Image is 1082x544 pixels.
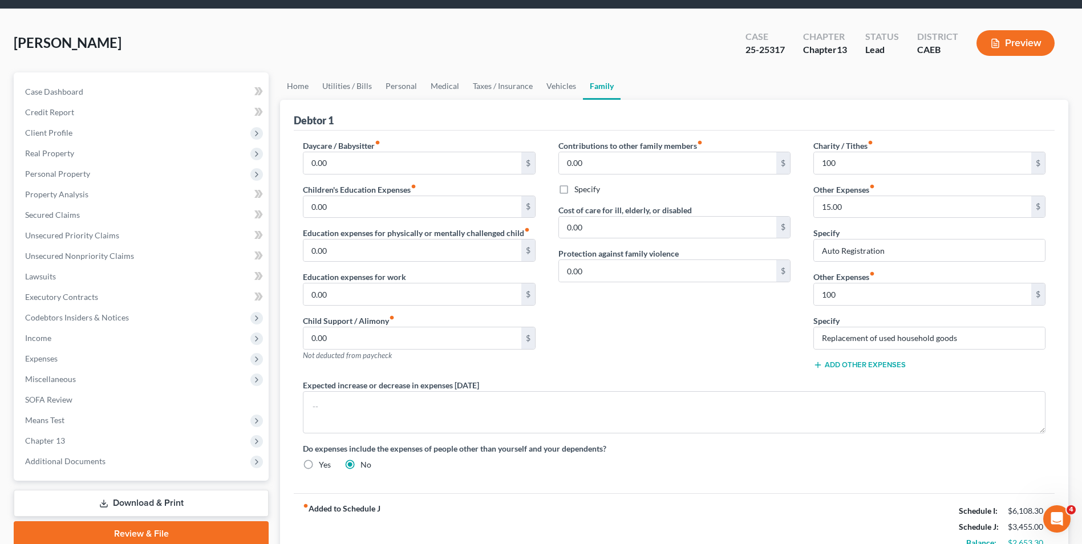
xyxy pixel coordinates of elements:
i: fiber_manual_record [375,140,380,145]
div: $ [1031,152,1045,174]
a: Medical [424,72,466,100]
input: -- [814,196,1031,218]
label: Contributions to other family members [558,140,703,152]
span: Credit Report [25,107,74,117]
a: Taxes / Insurance [466,72,540,100]
div: $ [521,196,535,218]
div: $6,108.30 [1008,505,1045,517]
div: $ [521,283,535,305]
span: SOFA Review [25,395,72,404]
label: Yes [319,459,331,470]
label: Daycare / Babysitter [303,140,380,152]
div: $3,455.00 [1008,521,1045,533]
i: fiber_manual_record [411,184,416,189]
i: fiber_manual_record [869,184,875,189]
label: Other Expenses [813,271,875,283]
a: Family [583,72,621,100]
span: Miscellaneous [25,374,76,384]
div: Chapter [803,43,847,56]
input: Specify... [814,327,1045,349]
input: -- [303,196,521,218]
label: Specify [813,315,840,327]
label: Do expenses include the expenses of people other than yourself and your dependents? [303,442,1045,454]
span: Personal Property [25,169,90,178]
a: Executory Contracts [16,287,269,307]
span: Not deducted from paycheck [303,351,392,360]
div: $ [1031,283,1045,305]
span: Secured Claims [25,210,80,220]
span: Lawsuits [25,271,56,281]
span: Additional Documents [25,456,106,466]
div: $ [521,327,535,349]
a: Lawsuits [16,266,269,287]
span: 4 [1067,505,1076,514]
i: fiber_manual_record [697,140,703,145]
span: Unsecured Nonpriority Claims [25,251,134,261]
span: Means Test [25,415,64,425]
i: fiber_manual_record [389,315,395,320]
span: Expenses [25,354,58,363]
span: 13 [837,44,847,55]
div: $ [521,239,535,261]
a: Secured Claims [16,205,269,225]
a: Utilities / Bills [315,72,379,100]
i: fiber_manual_record [869,271,875,277]
label: Specify [574,184,600,195]
strong: Schedule J: [959,522,999,531]
button: Add Other Expenses [813,360,906,370]
label: No [360,459,371,470]
a: SOFA Review [16,389,269,410]
div: 25-25317 [745,43,785,56]
label: Cost of care for ill, elderly, or disabled [558,204,692,216]
input: -- [814,283,1031,305]
a: Unsecured Priority Claims [16,225,269,246]
a: Home [280,72,315,100]
label: Protection against family violence [558,247,679,259]
div: Debtor 1 [294,113,334,127]
div: $ [776,260,790,282]
label: Child Support / Alimony [303,315,395,327]
span: Case Dashboard [25,87,83,96]
strong: Schedule I: [959,506,998,515]
div: $ [1031,196,1045,218]
span: Client Profile [25,128,72,137]
label: Specify [813,227,840,239]
div: Lead [865,43,899,56]
span: Codebtors Insiders & Notices [25,312,129,322]
iframe: Intercom live chat [1043,505,1071,533]
i: fiber_manual_record [868,140,873,145]
input: -- [303,327,521,349]
span: Real Property [25,148,74,158]
div: $ [776,217,790,238]
div: $ [521,152,535,174]
label: Charity / Tithes [813,140,873,152]
input: Specify... [814,239,1045,261]
a: Download & Print [14,490,269,517]
a: Property Analysis [16,184,269,205]
label: Expected increase or decrease in expenses [DATE] [303,379,479,391]
div: Status [865,30,899,43]
span: Unsecured Priority Claims [25,230,119,240]
span: Executory Contracts [25,292,98,302]
div: CAEB [917,43,958,56]
input: -- [559,260,776,282]
input: -- [814,152,1031,174]
a: Credit Report [16,102,269,123]
span: Chapter 13 [25,436,65,445]
a: Personal [379,72,424,100]
i: fiber_manual_record [524,227,530,233]
label: Other Expenses [813,184,875,196]
label: Children's Education Expenses [303,184,416,196]
input: -- [303,283,521,305]
input: -- [303,152,521,174]
label: Education expenses for physically or mentally challenged child [303,227,530,239]
i: fiber_manual_record [303,503,309,509]
input: -- [559,152,776,174]
a: Vehicles [540,72,583,100]
div: Chapter [803,30,847,43]
span: [PERSON_NAME] [14,34,121,51]
span: Property Analysis [25,189,88,199]
div: District [917,30,958,43]
div: $ [776,152,790,174]
span: Income [25,333,51,343]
